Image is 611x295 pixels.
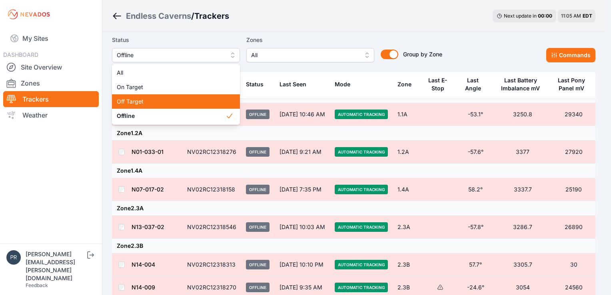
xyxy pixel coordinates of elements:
[117,112,226,120] span: Offline
[117,83,226,91] span: On Target
[112,64,240,125] div: Offline
[117,69,226,77] span: All
[112,48,240,62] button: Offline
[117,50,224,60] span: Offline
[117,98,226,106] span: Off Target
